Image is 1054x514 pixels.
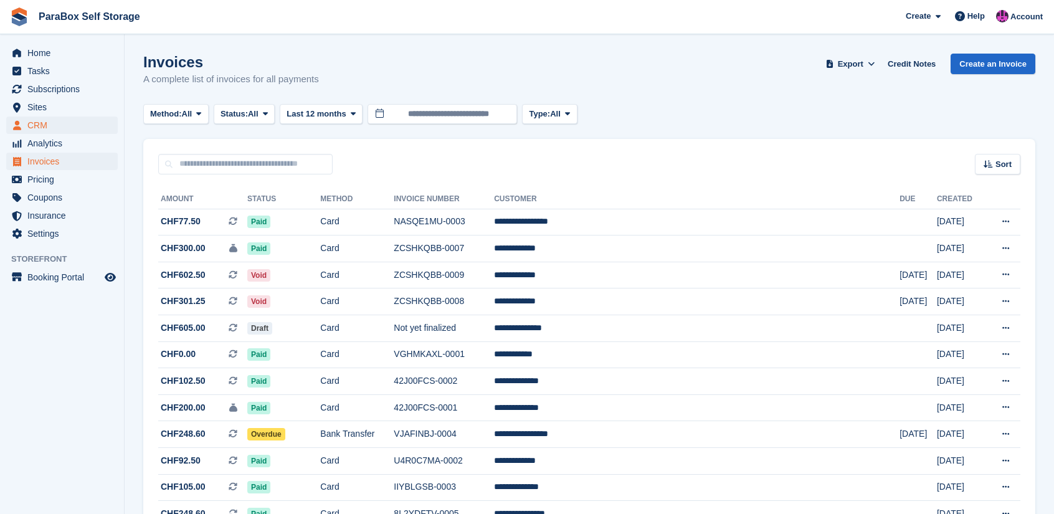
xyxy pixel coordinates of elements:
a: menu [6,207,118,224]
span: Type: [529,108,550,120]
a: ParaBox Self Storage [34,6,145,27]
td: Card [320,341,394,368]
th: Customer [494,189,900,209]
span: Paid [247,242,270,255]
td: Card [320,288,394,315]
td: Card [320,262,394,288]
th: Amount [158,189,247,209]
td: Card [320,394,394,421]
a: Credit Notes [883,54,941,74]
span: Paid [247,481,270,493]
span: CHF102.50 [161,374,206,388]
th: Created [937,189,985,209]
span: CHF605.00 [161,321,206,335]
span: Create [906,10,931,22]
span: Last 12 months [287,108,346,120]
span: Status: [221,108,248,120]
button: Method: All [143,104,209,125]
span: CHF301.25 [161,295,206,308]
span: Method: [150,108,182,120]
a: menu [6,44,118,62]
button: Status: All [214,104,275,125]
span: Home [27,44,102,62]
span: Subscriptions [27,80,102,98]
td: [DATE] [937,474,985,501]
span: Coupons [27,189,102,206]
span: Paid [247,216,270,228]
td: [DATE] [937,262,985,288]
td: Card [320,368,394,395]
td: Bank Transfer [320,421,394,448]
span: CHF77.50 [161,215,201,228]
span: Settings [27,225,102,242]
td: [DATE] [937,209,985,236]
a: menu [6,153,118,170]
td: [DATE] [900,262,937,288]
button: Last 12 months [280,104,363,125]
span: Invoices [27,153,102,170]
td: Card [320,236,394,262]
h1: Invoices [143,54,319,70]
th: Due [900,189,937,209]
a: menu [6,62,118,80]
span: CHF0.00 [161,348,196,361]
span: Analytics [27,135,102,152]
th: Status [247,189,320,209]
td: [DATE] [937,368,985,395]
span: Booking Portal [27,269,102,286]
td: Card [320,209,394,236]
a: menu [6,117,118,134]
span: Void [247,295,270,308]
a: menu [6,80,118,98]
span: Paid [247,455,270,467]
img: Paul Wolfson [996,10,1009,22]
span: CHF105.00 [161,480,206,493]
td: Card [320,448,394,475]
button: Export [823,54,878,74]
a: menu [6,269,118,286]
a: menu [6,98,118,116]
span: Storefront [11,253,124,265]
span: Sites [27,98,102,116]
td: U4R0C7MA-0002 [394,448,494,475]
a: Preview store [103,270,118,285]
td: [DATE] [937,341,985,368]
td: [DATE] [937,236,985,262]
td: [DATE] [937,288,985,315]
span: Void [247,269,270,282]
td: NASQE1MU-0003 [394,209,494,236]
span: CRM [27,117,102,134]
a: menu [6,189,118,206]
td: Not yet finalized [394,315,494,342]
span: Sort [995,158,1012,171]
span: Help [967,10,985,22]
p: A complete list of invoices for all payments [143,72,319,87]
span: Insurance [27,207,102,224]
span: Paid [247,348,270,361]
td: ZCSHKQBB-0009 [394,262,494,288]
span: CHF602.50 [161,269,206,282]
span: Paid [247,375,270,388]
span: CHF92.50 [161,454,201,467]
td: VGHMKAXL-0001 [394,341,494,368]
span: Draft [247,322,272,335]
span: All [182,108,192,120]
span: Export [838,58,863,70]
a: Create an Invoice [951,54,1035,74]
span: Account [1010,11,1043,23]
span: Paid [247,402,270,414]
td: ZCSHKQBB-0008 [394,288,494,315]
span: Overdue [247,428,285,440]
span: CHF200.00 [161,401,206,414]
td: 42J00FCS-0001 [394,394,494,421]
button: Type: All [522,104,577,125]
span: CHF248.60 [161,427,206,440]
td: [DATE] [900,288,937,315]
img: stora-icon-8386f47178a22dfd0bd8f6a31ec36ba5ce8667c1dd55bd0f319d3a0aa187defe.svg [10,7,29,26]
span: CHF300.00 [161,242,206,255]
td: 42J00FCS-0002 [394,368,494,395]
td: [DATE] [937,315,985,342]
td: [DATE] [937,448,985,475]
td: IIYBLGSB-0003 [394,474,494,501]
span: Pricing [27,171,102,188]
